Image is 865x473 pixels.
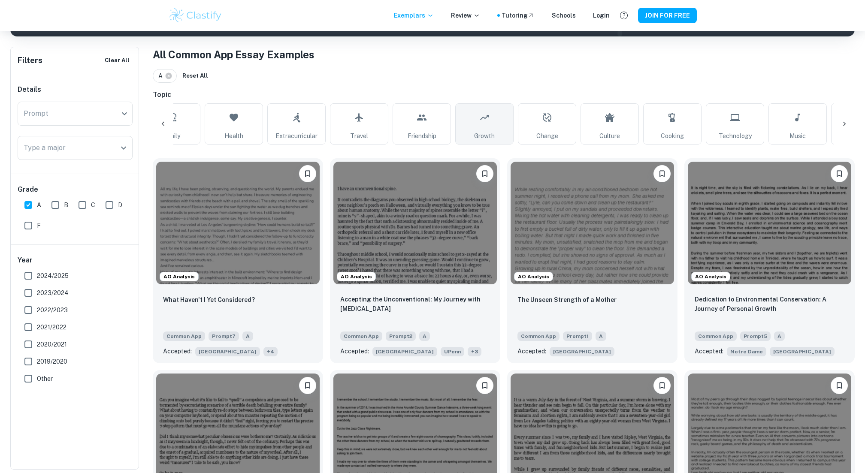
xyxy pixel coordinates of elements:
[474,131,495,141] span: Growth
[653,377,671,394] button: Please log in to bookmark exemplars
[18,54,42,66] h6: Filters
[37,221,41,230] span: F
[350,131,368,141] span: Travel
[550,347,614,356] span: [GEOGRAPHIC_DATA]
[661,131,684,141] span: Cooking
[333,162,497,284] img: undefined Common App example thumbnail: Accepting the Unconventional: My Journey
[441,347,464,356] span: UPenn
[103,54,132,67] button: Clear All
[299,377,316,394] button: Please log in to bookmark exemplars
[451,11,480,20] p: Review
[180,69,210,82] button: Reset All
[153,90,855,100] h6: Topic
[299,165,316,182] button: Please log in to bookmark exemplars
[337,273,375,280] span: AO Analysis
[153,47,855,62] h1: All Common App Essay Examples
[37,288,69,298] span: 2023/2024
[695,346,723,356] p: Accepted:
[168,7,223,24] img: Clastify logo
[158,71,166,81] span: A
[502,11,535,20] a: Tutoring
[330,158,500,363] a: AO AnalysisPlease log in to bookmark exemplarsAccepting the Unconventional: My Journey with Scoli...
[118,142,130,154] button: Open
[153,158,323,363] a: AO AnalysisPlease log in to bookmark exemplarsWhat Haven't I Yet Considered?Common AppPrompt7AAcc...
[507,158,677,363] a: AO AnalysisPlease log in to bookmark exemplarsThe Unseen Strength of a MotherCommon AppPrompt1AAc...
[617,8,631,23] button: Help and Feedback
[695,295,844,313] p: Dedication to Environmental Conservation: A Journey of Personal Growth
[770,347,835,356] span: [GEOGRAPHIC_DATA]
[340,331,382,341] span: Common App
[684,158,855,363] a: AO AnalysisPlease log in to bookmark exemplarsDedication to Environmental Conservation: A Journey...
[552,11,576,20] a: Schools
[536,131,558,141] span: Change
[156,162,320,284] img: undefined Common App example thumbnail: What Haven't I Yet Considered?
[408,131,436,141] span: Friendship
[476,377,493,394] button: Please log in to bookmark exemplars
[37,374,53,383] span: Other
[727,347,766,356] span: Notre Dame
[340,295,490,313] p: Accepting the Unconventional: My Journey with Scoliosis
[476,165,493,182] button: Please log in to bookmark exemplars
[153,69,177,83] div: A
[37,322,67,332] span: 2021/2022
[789,131,806,141] span: Music
[468,347,481,356] span: + 3
[163,295,255,304] p: What Haven't I Yet Considered?
[563,331,592,341] span: Prompt 1
[263,347,278,356] span: + 4
[340,346,369,356] p: Accepted:
[653,165,671,182] button: Please log in to bookmark exemplars
[638,8,697,23] button: JOIN FOR FREE
[18,84,133,95] h6: Details
[831,377,848,394] button: Please log in to bookmark exemplars
[511,162,674,284] img: undefined Common App example thumbnail: The Unseen Strength of a Mother
[37,271,69,280] span: 2024/2025
[740,331,771,341] span: Prompt 5
[118,200,122,210] span: D
[18,184,133,195] h6: Grade
[695,331,737,341] span: Common App
[160,273,198,280] span: AO Analysis
[37,340,67,349] span: 2020/2021
[831,165,848,182] button: Please log in to bookmark exemplars
[275,131,318,141] span: Extracurricular
[163,346,192,356] p: Accepted:
[64,200,68,210] span: B
[719,131,752,141] span: Technology
[37,200,41,210] span: A
[91,200,95,210] span: C
[517,346,546,356] p: Accepted:
[242,331,253,341] span: A
[514,273,553,280] span: AO Analysis
[688,162,851,284] img: undefined Common App example thumbnail: Dedication to Environmental Conservation
[195,347,260,356] span: [GEOGRAPHIC_DATA]
[593,11,610,20] a: Login
[386,331,416,341] span: Prompt 2
[599,131,620,141] span: Culture
[224,131,243,141] span: Health
[692,273,730,280] span: AO Analysis
[596,331,606,341] span: A
[394,11,434,20] p: Exemplars
[209,331,239,341] span: Prompt 7
[774,331,785,341] span: A
[517,295,617,304] p: The Unseen Strength of a Mother
[372,347,437,356] span: [GEOGRAPHIC_DATA]
[18,255,133,265] h6: Year
[37,305,68,315] span: 2022/2023
[419,331,430,341] span: A
[163,331,205,341] span: Common App
[517,331,560,341] span: Common App
[37,357,67,366] span: 2019/2020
